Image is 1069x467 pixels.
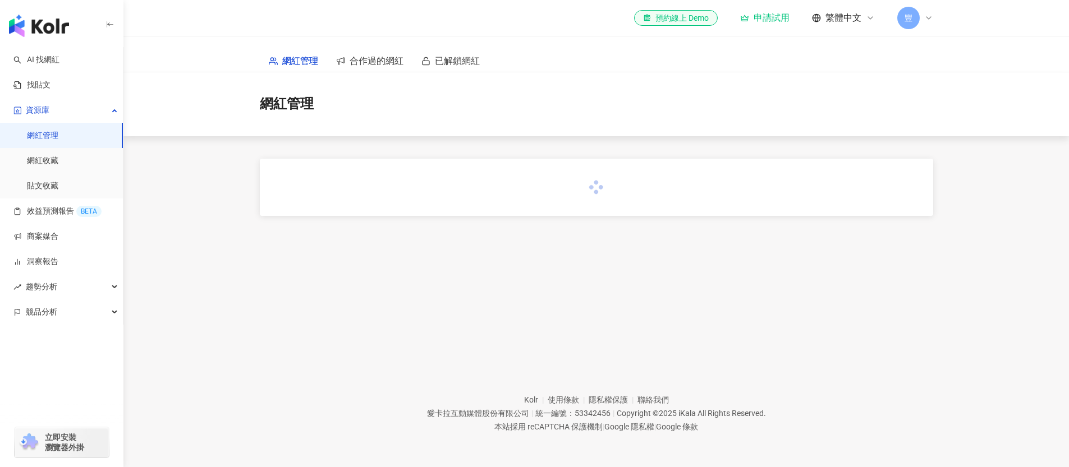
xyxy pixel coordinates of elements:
img: chrome extension [18,433,40,451]
a: 網紅收藏 [27,155,58,167]
a: 找貼文 [13,80,51,91]
span: 網紅管理 [282,54,318,68]
span: 本站採用 reCAPTCHA 保護機制 [494,420,698,433]
a: Google 條款 [656,422,698,431]
span: | [531,409,533,418]
span: 趨勢分析 [26,274,57,299]
a: 洞察報告 [13,256,58,267]
a: 隱私權保護 [589,395,637,404]
a: 商案媒合 [13,231,58,242]
span: | [654,422,656,431]
a: iKala [678,409,696,418]
img: logo [9,15,69,37]
a: 貼文收藏 [27,181,58,192]
span: | [603,422,604,431]
a: chrome extension立即安裝 瀏覽器外掛 [15,427,109,457]
a: 網紅管理 [27,130,58,141]
span: 已解鎖網紅 [435,54,480,68]
span: | [613,409,614,418]
a: 預約線上 Demo [634,10,718,26]
span: 豐 [905,12,912,24]
span: 資源庫 [26,98,49,123]
span: 繁體中文 [825,12,861,24]
span: 合作過的網紅 [350,54,403,68]
div: Copyright © 2025 All Rights Reserved. [617,409,766,418]
a: 效益預測報告BETA [13,206,102,217]
span: rise [13,283,21,291]
div: 愛卡拉互動媒體股份有限公司 [427,409,529,418]
div: 預約線上 Demo [643,12,709,24]
div: 統一編號：53342456 [535,409,611,418]
a: 聯絡我們 [637,395,669,404]
a: 使用條款 [548,395,589,404]
a: Google 隱私權 [604,422,654,431]
a: searchAI 找網紅 [13,54,59,66]
span: 網紅管理 [260,95,314,114]
span: 競品分析 [26,299,57,325]
span: 立即安裝 瀏覽器外掛 [45,432,84,452]
a: 申請試用 [740,12,790,24]
a: Kolr [524,395,548,404]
